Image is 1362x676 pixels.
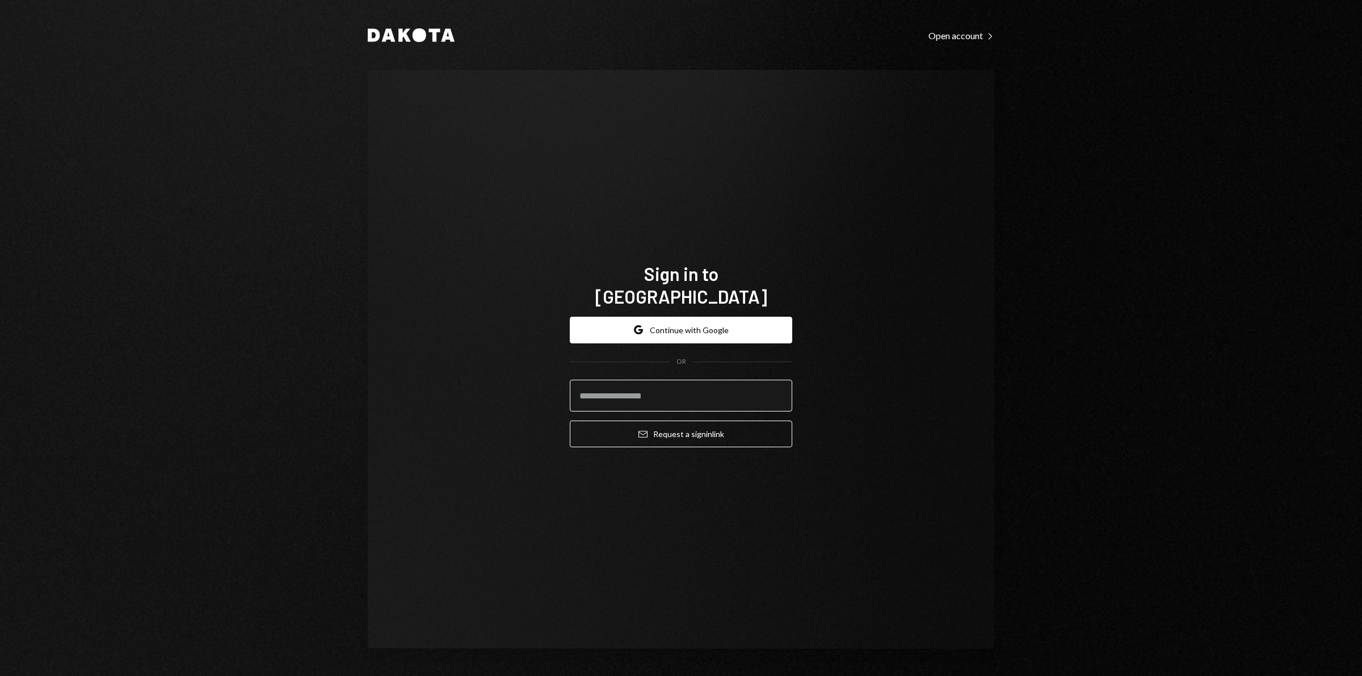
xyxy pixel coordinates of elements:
button: Continue with Google [570,317,792,343]
a: Open account [928,29,994,41]
button: Request a signinlink [570,421,792,447]
div: Open account [928,30,994,41]
h1: Sign in to [GEOGRAPHIC_DATA] [570,262,792,308]
div: OR [676,357,686,367]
